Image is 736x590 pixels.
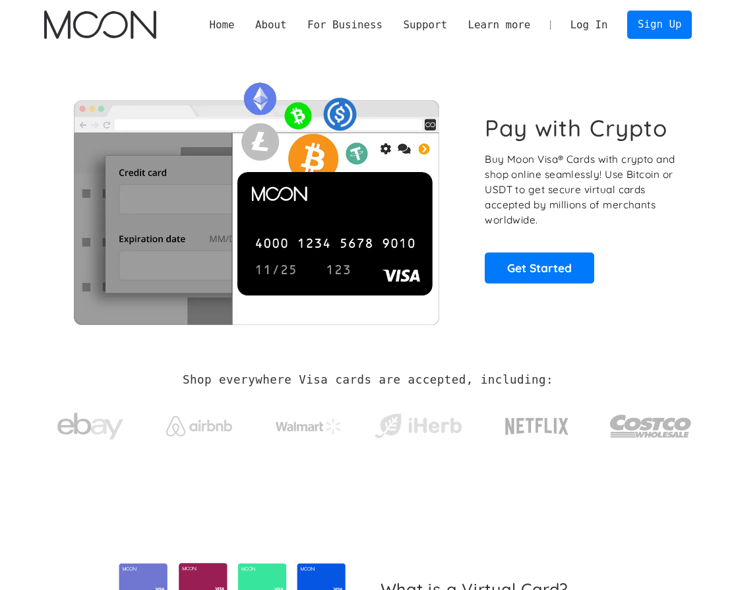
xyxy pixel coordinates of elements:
[57,405,123,447] img: ebay
[372,397,464,449] a: iHerb
[307,17,383,33] div: For Business
[183,373,553,387] h2: Shop everywhere Visa cards are accepted, including:
[297,17,392,33] div: For Business
[609,403,692,450] img: Costco
[458,17,541,33] div: Learn more
[276,419,342,434] img: Walmart
[262,405,355,441] a: Walmart
[44,74,468,325] img: Moon Cards let you spend your crypto anywhere Visa is accepted.
[44,392,137,454] a: ebay
[468,17,530,33] div: Learn more
[255,17,286,33] div: About
[245,17,297,33] div: About
[485,152,678,227] p: Buy Moon Visa® Cards with crypto and shop online seamlessly! Use Bitcoin or USDT to get secure vi...
[44,11,156,40] img: Moon Logo
[609,390,692,456] a: Costco
[44,11,156,40] a: home
[485,252,594,283] a: Get Started
[504,410,570,443] img: Netflix
[403,17,446,33] div: Support
[481,397,592,450] a: Netflix
[154,403,246,443] a: Airbnb
[199,17,245,33] a: Home
[627,11,692,39] a: Sign Up
[393,17,458,33] div: Support
[560,11,618,38] a: Log In
[485,115,667,142] h1: Pay with Crypto
[372,410,464,442] img: iHerb
[166,416,232,436] img: Airbnb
